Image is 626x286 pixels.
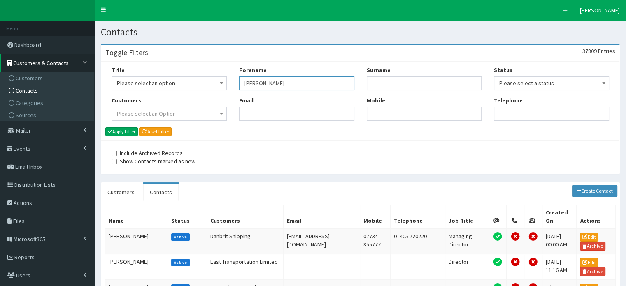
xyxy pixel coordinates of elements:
[14,199,32,207] span: Actions
[139,127,172,136] a: Reset Filter
[105,254,168,280] td: [PERSON_NAME]
[112,159,117,164] input: Show Contacts marked as new
[13,59,69,67] span: Customers & Contacts
[283,228,360,254] td: [EMAIL_ADDRESS][DOMAIN_NAME]
[143,184,179,201] a: Contacts
[16,272,30,279] span: Users
[112,66,125,74] label: Title
[2,72,94,84] a: Customers
[105,205,168,228] th: Name
[580,242,605,251] a: Archive
[445,205,489,228] th: Job Title
[105,228,168,254] td: [PERSON_NAME]
[117,77,221,89] span: Please select an option
[105,49,148,56] h3: Toggle Filters
[494,76,609,90] span: Please select a status
[14,235,45,243] span: Microsoft365
[14,145,30,152] span: Events
[2,97,94,109] a: Categories
[542,254,577,280] td: [DATE] 11:16 AM
[489,205,506,228] th: Email Permission
[494,96,523,105] label: Telephone
[524,205,542,228] th: Post Permission
[445,254,489,280] td: Director
[14,41,41,49] span: Dashboard
[207,228,283,254] td: Danbrit Shipping
[598,47,615,55] span: Entries
[580,233,598,242] a: Edit
[13,217,25,225] span: Files
[16,74,43,82] span: Customers
[577,205,616,228] th: Actions
[207,254,283,280] td: East Transportation Limited
[16,127,31,134] span: Mailer
[16,112,36,119] span: Sources
[542,228,577,254] td: [DATE] 00:00 AM
[207,205,283,228] th: Customers
[360,228,390,254] td: 07734 855777
[507,205,524,228] th: Telephone Permission
[367,66,391,74] label: Surname
[542,205,577,228] th: Created On
[14,253,35,261] span: Reports
[112,96,141,105] label: Customers
[580,267,605,276] a: Archive
[2,84,94,97] a: Contacts
[112,157,195,165] label: Show Contacts marked as new
[445,228,489,254] td: Managing Director
[112,149,183,157] label: Include Archived Records
[499,77,604,89] span: Please select a status
[171,259,190,266] label: Active
[168,205,207,228] th: Status
[572,185,618,197] a: Create Contact
[14,181,56,188] span: Distribution Lists
[582,47,597,55] span: 37809
[494,66,512,74] label: Status
[239,66,267,74] label: Forename
[283,205,360,228] th: Email
[16,87,38,94] span: Contacts
[112,151,117,156] input: Include Archived Records
[101,184,141,201] a: Customers
[105,127,138,136] button: Apply Filter
[367,96,385,105] label: Mobile
[16,99,43,107] span: Categories
[580,258,598,267] a: Edit
[239,96,254,105] label: Email
[390,205,445,228] th: Telephone
[15,163,42,170] span: Email Inbox
[360,205,390,228] th: Mobile
[2,109,94,121] a: Sources
[580,7,620,14] span: [PERSON_NAME]
[171,233,190,241] label: Active
[117,110,176,117] span: Please select an Option
[101,27,620,37] h1: Contacts
[390,228,445,254] td: 01405 720220
[112,76,227,90] span: Please select an option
